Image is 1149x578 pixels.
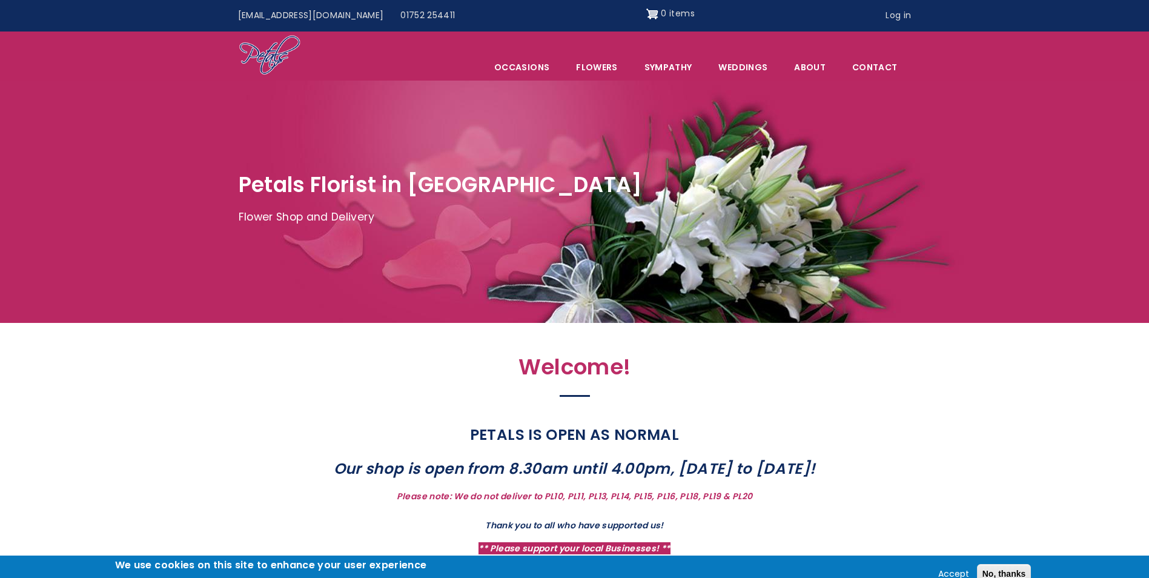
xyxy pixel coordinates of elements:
span: Occasions [482,55,562,80]
a: Shopping cart 0 items [646,4,695,24]
a: About [781,55,838,80]
strong: Please note: We do not deliver to PL10, PL11, PL13, PL14, PL15, PL16, PL18, PL19 & PL20 [397,490,752,502]
a: Log in [877,4,919,27]
span: Weddings [706,55,780,80]
strong: PETALS IS OPEN AS NORMAL [470,424,679,445]
span: Petals Florist in [GEOGRAPHIC_DATA] [239,170,643,199]
strong: ** Please support your local Businesses! ** [478,542,670,554]
img: Shopping cart [646,4,658,24]
a: 01752 254411 [392,4,463,27]
span: 0 items [661,7,694,19]
p: Flower Shop and Delivery [239,208,911,227]
strong: Our shop is open from 8.30am until 4.00pm, [DATE] to [DATE]! [334,458,816,479]
strong: Thank you to all who have supported us! [485,519,664,531]
h2: We use cookies on this site to enhance your user experience [115,559,427,572]
a: Sympathy [632,55,705,80]
a: [EMAIL_ADDRESS][DOMAIN_NAME] [230,4,392,27]
a: Flowers [563,55,630,80]
h2: Welcome! [311,354,838,387]
a: Contact [839,55,910,80]
img: Home [239,35,301,77]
